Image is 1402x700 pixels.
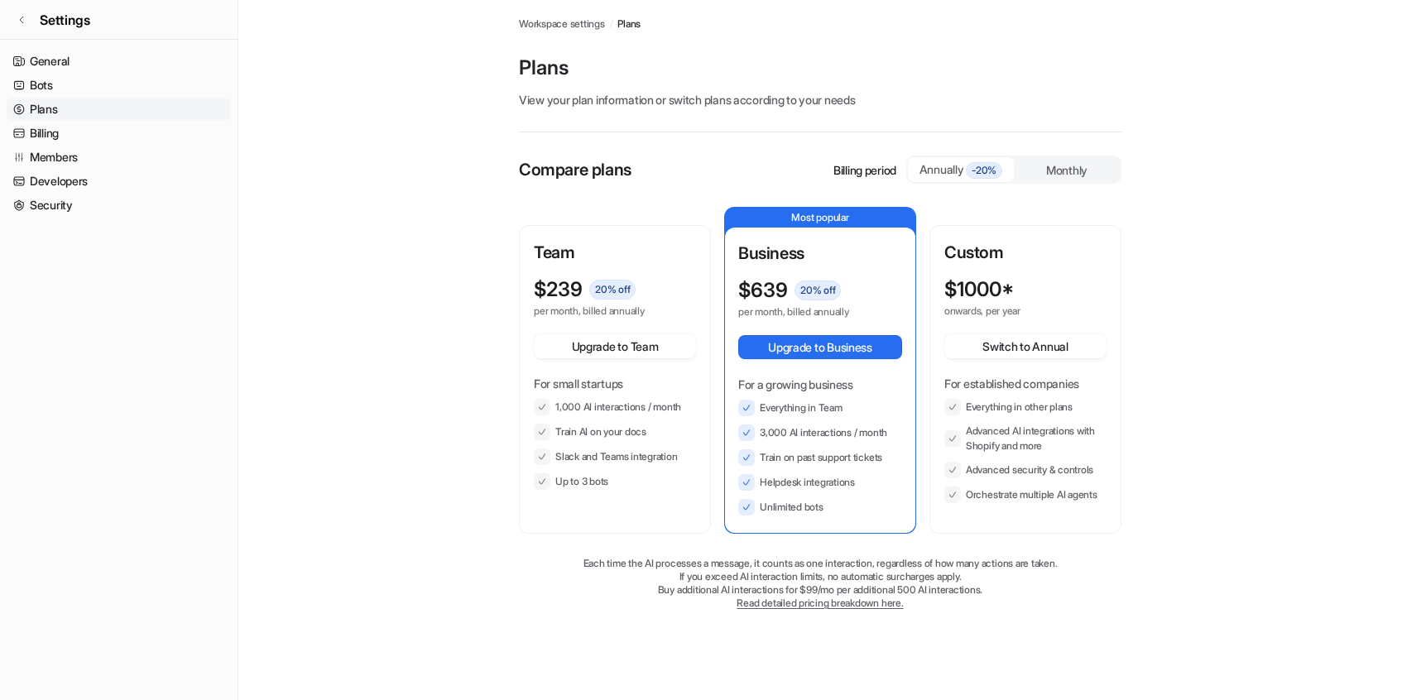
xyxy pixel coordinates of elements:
[944,278,1014,301] p: $ 1000*
[737,597,903,609] a: Read detailed pricing breakdown here.
[610,17,613,31] span: /
[7,194,231,217] a: Security
[738,474,902,491] li: Helpdesk integrations
[7,170,231,193] a: Developers
[617,17,641,31] a: Plans
[738,335,902,359] button: Upgrade to Business
[7,146,231,169] a: Members
[944,334,1107,358] button: Switch to Annual
[944,240,1107,265] p: Custom
[534,240,696,265] p: Team
[944,424,1107,453] li: Advanced AI integrations with Shopify and more
[738,241,902,266] p: Business
[944,462,1107,478] li: Advanced security & controls
[944,399,1107,415] li: Everything in other plans
[519,55,1121,81] p: Plans
[966,162,1002,179] span: -20%
[1014,158,1120,182] div: Monthly
[944,304,1077,318] p: onwards, per year
[7,74,231,97] a: Bots
[519,91,1121,108] p: View your plan information or switch plans according to your needs
[534,424,696,440] li: Train AI on your docs
[519,557,1121,570] p: Each time the AI processes a message, it counts as one interaction, regardless of how many action...
[7,50,231,73] a: General
[534,334,696,358] button: Upgrade to Team
[534,399,696,415] li: 1,000 AI interactions / month
[519,157,631,182] p: Compare plans
[738,376,902,393] p: For a growing business
[534,473,696,490] li: Up to 3 bots
[40,10,90,30] span: Settings
[738,424,902,441] li: 3,000 AI interactions / month
[534,375,696,392] p: For small startups
[738,400,902,416] li: Everything in Team
[738,499,902,515] li: Unlimited bots
[589,280,636,300] span: 20 % off
[7,122,231,145] a: Billing
[534,304,666,318] p: per month, billed annually
[519,583,1121,597] p: Buy additional AI interactions for $99/mo per additional 500 AI interactions.
[534,278,583,301] p: $ 239
[795,280,841,300] span: 20 % off
[738,305,872,319] p: per month, billed annually
[519,570,1121,583] p: If you exceed AI interaction limits, no automatic surcharges apply.
[738,279,788,302] p: $ 639
[915,161,1007,179] div: Annually
[7,98,231,121] a: Plans
[833,161,896,179] p: Billing period
[738,449,902,466] li: Train on past support tickets
[944,375,1107,392] p: For established companies
[725,208,915,228] p: Most popular
[944,487,1107,503] li: Orchestrate multiple AI agents
[519,17,605,31] a: Workspace settings
[534,448,696,465] li: Slack and Teams integration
